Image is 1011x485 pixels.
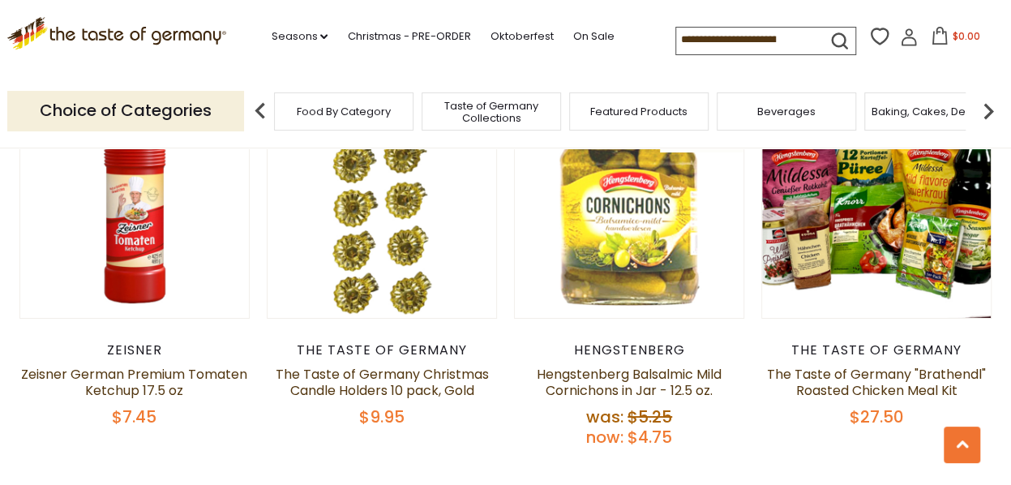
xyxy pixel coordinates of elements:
a: Christmas - PRE-ORDER [347,28,470,45]
span: $4.75 [628,426,672,449]
img: The Taste of Germany "Brathendl" Roasted Chicken Meal Kit [762,89,992,319]
a: Baking, Cakes, Desserts [872,105,997,118]
img: previous arrow [244,95,276,127]
a: The Taste of Germany Christmas Candle Holders 10 pack, Gold [275,365,488,400]
a: Food By Category [297,105,391,118]
a: Zeisner German Premium Tomaten Ketchup 17.5 oz [21,365,247,400]
span: $7.45 [112,406,156,428]
label: Now: [586,426,623,449]
div: Hengstenberg [514,342,745,358]
img: The Taste of Germany Christmas Candle Holders 10 pack, Gold [268,89,497,319]
a: Seasons [271,28,328,45]
span: $5.25 [628,406,672,428]
div: The Taste of Germany [267,342,498,358]
button: $0.00 [921,27,990,51]
a: Beverages [757,105,816,118]
div: Zeisner [19,342,251,358]
img: Zeisner German Premium Tomaten Ketchup 17.5 oz [20,89,250,319]
p: Choice of Categories [7,91,244,131]
span: $0.00 [952,29,979,43]
img: next arrow [972,95,1005,127]
label: Was: [586,406,623,428]
a: On Sale [572,28,614,45]
a: Oktoberfest [490,28,553,45]
a: Featured Products [590,105,688,118]
span: $27.50 [850,406,904,428]
span: $9.95 [359,406,405,428]
a: Hengstenberg Balsalmic Mild Cornichons in Jar - 12.5 oz. [537,365,722,400]
a: The Taste of Germany "Brathendl" Roasted Chicken Meal Kit [767,365,986,400]
a: Taste of Germany Collections [426,100,556,124]
div: The Taste of Germany [761,342,992,358]
img: Hengstenberg Balsalmic Mild Cornichons in Jar - 12.5 oz. [515,89,744,319]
